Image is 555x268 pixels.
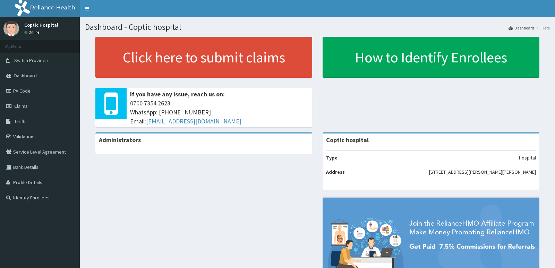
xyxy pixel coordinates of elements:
p: Coptic Hospital [24,23,58,27]
a: Dashboard [509,25,534,31]
h1: Dashboard - Coptic hospital [85,23,550,32]
p: Hospital [519,154,536,161]
p: [STREET_ADDRESS][PERSON_NAME][PERSON_NAME] [429,168,536,175]
span: 0700 7354 2623 WhatsApp: [PHONE_NUMBER] Email: [130,99,309,126]
span: Claims [14,103,28,109]
b: Address [326,169,345,175]
b: If you have any issue, reach us on: [130,90,225,98]
li: Here [535,25,550,31]
span: Tariffs [14,118,27,124]
b: Administrators [99,136,141,144]
a: Click here to submit claims [95,37,312,78]
strong: Coptic hospital [326,136,369,144]
img: User Image [3,21,19,36]
span: Dashboard [14,72,37,79]
a: How to Identify Enrollees [323,37,539,78]
a: Online [24,30,41,35]
span: Switch Providers [14,57,50,63]
a: [EMAIL_ADDRESS][DOMAIN_NAME] [146,117,241,125]
b: Type [326,155,338,161]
